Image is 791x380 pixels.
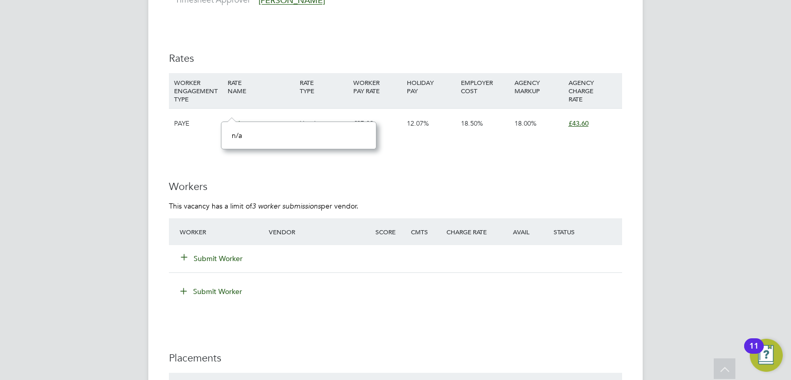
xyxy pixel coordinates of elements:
[169,180,622,193] h3: Workers
[444,222,497,241] div: Charge Rate
[171,109,225,139] div: PAYE
[169,51,622,65] h3: Rates
[408,222,444,241] div: Cmts
[177,222,266,241] div: Worker
[461,119,483,128] span: 18.50%
[497,222,551,241] div: Avail
[373,222,408,241] div: Score
[171,73,225,108] div: WORKER ENGAGEMENT TYPE
[351,109,404,139] div: £27.82
[750,339,783,372] button: Open Resource Center, 11 new notifications
[169,201,622,211] p: This vacancy has a limit of per vendor.
[514,119,537,128] span: 18.00%
[173,283,250,300] button: Submit Worker
[181,253,243,264] button: Submit Worker
[407,119,429,128] span: 12.07%
[297,109,351,139] div: Hourly
[252,201,321,211] em: 3 worker submissions
[569,119,589,128] span: £43.60
[266,222,373,241] div: Vendor
[566,73,620,108] div: AGENCY CHARGE RATE
[225,73,297,100] div: RATE NAME
[232,131,242,140] span: n/a
[458,73,512,100] div: EMPLOYER COST
[297,73,351,100] div: RATE TYPE
[512,73,565,100] div: AGENCY MARKUP
[551,222,622,241] div: Status
[351,73,404,100] div: WORKER PAY RATE
[169,351,622,365] h3: Placements
[404,73,458,100] div: HOLIDAY PAY
[749,346,759,359] div: 11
